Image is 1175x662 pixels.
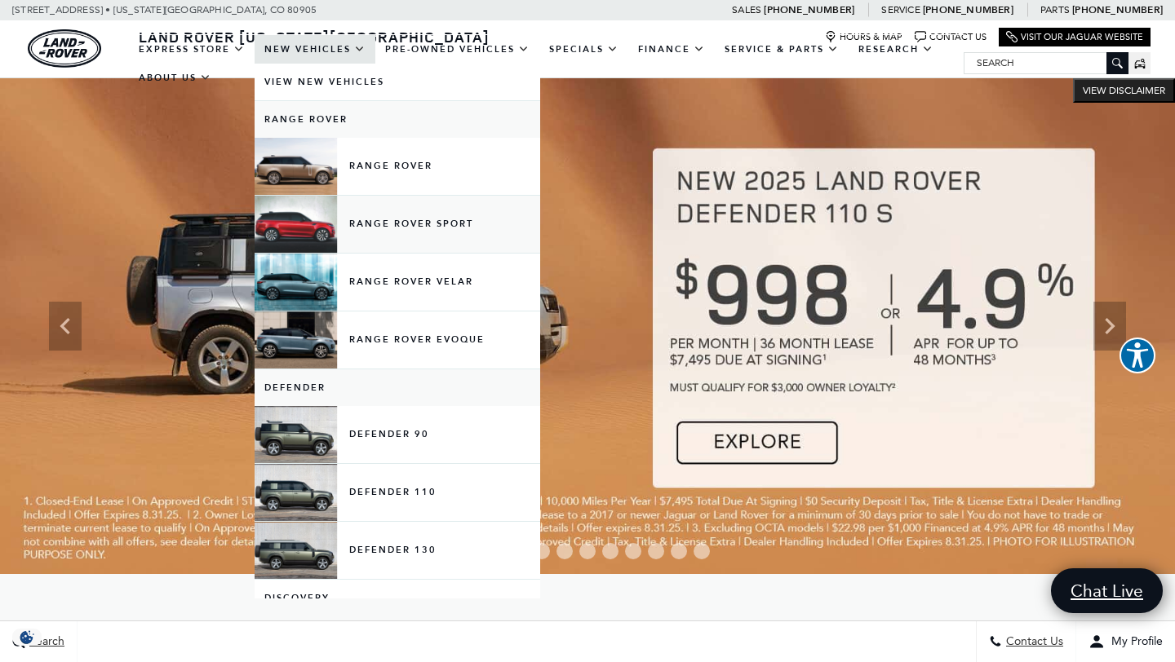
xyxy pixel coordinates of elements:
a: Discovery [255,580,540,616]
a: Finance [628,35,715,64]
a: [STREET_ADDRESS] • [US_STATE][GEOGRAPHIC_DATA], CO 80905 [12,4,317,15]
a: Defender 90 [255,406,540,463]
a: Research [849,35,943,64]
a: Range Rover [255,101,540,138]
button: Open user profile menu [1076,621,1175,662]
section: Click to Open Cookie Consent Modal [8,629,46,646]
span: Go to slide 6 [579,543,596,559]
span: Go to slide 9 [648,543,664,559]
a: Range Rover Velar [255,254,540,311]
a: [PHONE_NUMBER] [1072,3,1163,16]
span: Land Rover [US_STATE][GEOGRAPHIC_DATA] [139,27,490,46]
span: Go to slide 10 [671,543,687,559]
a: Range Rover Sport [255,196,540,253]
button: Explore your accessibility options [1120,338,1155,373]
a: Range Rover Evoque [255,311,540,369]
a: Defender 130 [255,522,540,579]
a: New Vehicles [255,35,375,64]
span: Go to slide 7 [602,543,619,559]
span: Parts [1040,4,1070,15]
span: Chat Live [1062,580,1151,602]
span: Contact Us [1002,635,1063,649]
a: [PHONE_NUMBER] [764,3,854,16]
span: Sales [732,4,761,15]
span: Go to slide 5 [556,543,573,559]
div: Next [1093,302,1126,351]
a: Hours & Map [825,31,902,43]
span: Go to slide 4 [534,543,550,559]
input: Search [964,53,1128,73]
img: Land Rover [28,29,101,68]
a: Contact Us [915,31,987,43]
a: Visit Our Jaguar Website [1006,31,1143,43]
div: Previous [49,302,82,351]
aside: Accessibility Help Desk [1120,338,1155,377]
a: Range Rover [255,138,540,195]
a: About Us [129,64,221,92]
span: VIEW DISCLAIMER [1083,84,1165,97]
img: Opt-Out Icon [8,629,46,646]
span: Go to slide 8 [625,543,641,559]
span: My Profile [1105,635,1163,649]
a: Land Rover [US_STATE][GEOGRAPHIC_DATA] [129,27,499,46]
a: land-rover [28,29,101,68]
a: View New Vehicles [255,64,540,100]
a: EXPRESS STORE [129,35,255,64]
span: Service [881,4,920,15]
span: Go to slide 11 [694,543,710,559]
nav: Main Navigation [129,35,964,92]
a: Defender [255,369,540,406]
a: [PHONE_NUMBER] [923,3,1013,16]
a: Chat Live [1051,568,1163,613]
a: Service & Parts [715,35,849,64]
a: Specials [539,35,628,64]
a: Pre-Owned Vehicles [375,35,539,64]
a: Defender 110 [255,464,540,521]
